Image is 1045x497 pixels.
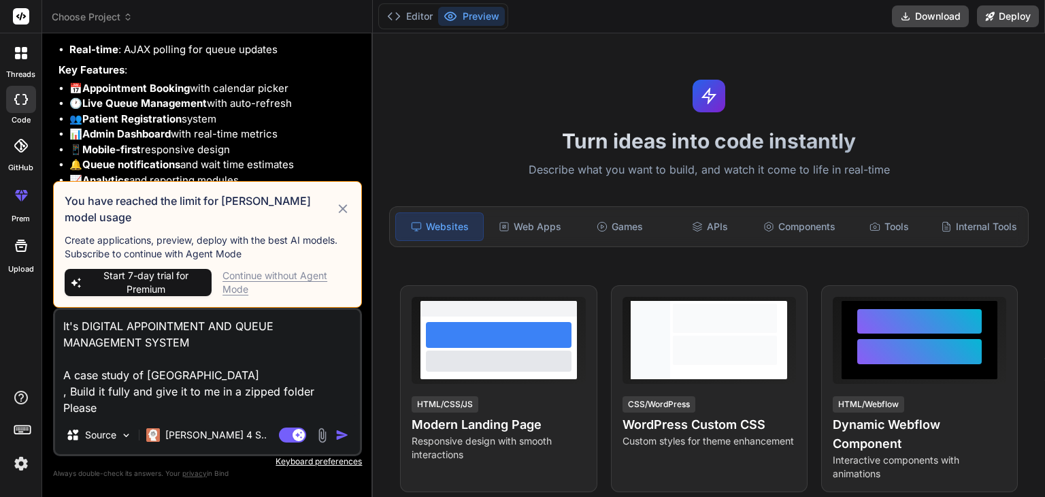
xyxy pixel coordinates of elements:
label: threads [6,69,35,80]
div: CSS/WordPress [623,396,695,413]
strong: Admin Dashboard [82,127,171,140]
strong: Real-time [69,43,118,56]
label: Upload [8,263,34,275]
li: : AJAX polling for queue updates [69,42,359,58]
p: Responsive design with smooth interactions [412,434,585,462]
li: 📅 with calendar picker [69,81,359,97]
strong: Queue notifications [82,158,180,171]
p: [PERSON_NAME] 4 S.. [165,428,267,442]
img: Pick Models [120,430,132,441]
li: 📊 with real-time metrics [69,127,359,142]
img: settings [10,452,33,475]
textarea: It's DIGITAL APPOINTMENT AND QUEUE MANAGEMENT SYSTEM A case study of [GEOGRAPHIC_DATA] , Build it... [55,310,360,416]
div: Continue without Agent Mode [222,269,350,296]
p: Always double-check its answers. Your in Bind [53,467,362,480]
h4: Modern Landing Page [412,415,585,434]
img: icon [335,428,349,442]
label: code [12,114,31,126]
strong: Key Features [59,63,125,76]
h4: Dynamic Webflow Component [833,415,1006,453]
span: Choose Project [52,10,133,24]
p: Create applications, preview, deploy with the best AI models. Subscribe to continue with Agent Mode [65,234,350,261]
li: 📱 responsive design [69,142,359,158]
button: Start 7-day trial for Premium [65,269,212,296]
p: : [59,63,359,78]
img: attachment [314,428,330,443]
button: Preview [438,7,505,26]
strong: Analytics [82,174,129,187]
div: HTML/Webflow [833,396,904,413]
div: Internal Tools [935,212,1023,241]
div: Websites [395,212,484,241]
div: Components [756,212,843,241]
div: HTML/CSS/JS [412,396,478,413]
p: Source [85,428,116,442]
img: Claude 4 Sonnet [146,428,160,442]
div: Games [576,212,663,241]
h3: You have reached the limit for [PERSON_NAME] model usage [65,193,335,225]
button: Editor [382,7,438,26]
div: APIs [666,212,753,241]
label: prem [12,213,30,225]
li: 🔔 and wait time estimates [69,157,359,173]
p: Custom styles for theme enhancement [623,434,796,448]
li: 👥 system [69,112,359,127]
h1: Turn ideas into code instantly [381,129,1037,153]
span: Start 7-day trial for Premium [86,269,206,296]
span: privacy [182,469,207,477]
label: GitHub [8,162,33,174]
p: Describe what you want to build, and watch it come to life in real-time [381,161,1037,179]
div: Tools [846,212,933,241]
strong: Appointment Booking [82,82,190,95]
div: Web Apps [486,212,574,241]
p: Keyboard preferences [53,456,362,467]
li: 🕐 with auto-refresh [69,96,359,112]
strong: Live Queue Management [82,97,207,110]
button: Deploy [977,5,1039,27]
strong: Patient Registration [82,112,182,125]
h4: WordPress Custom CSS [623,415,796,434]
p: Interactive components with animations [833,453,1006,481]
button: Download [892,5,969,27]
strong: Mobile-first [82,143,141,156]
li: 📈 and reporting modules [69,173,359,189]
